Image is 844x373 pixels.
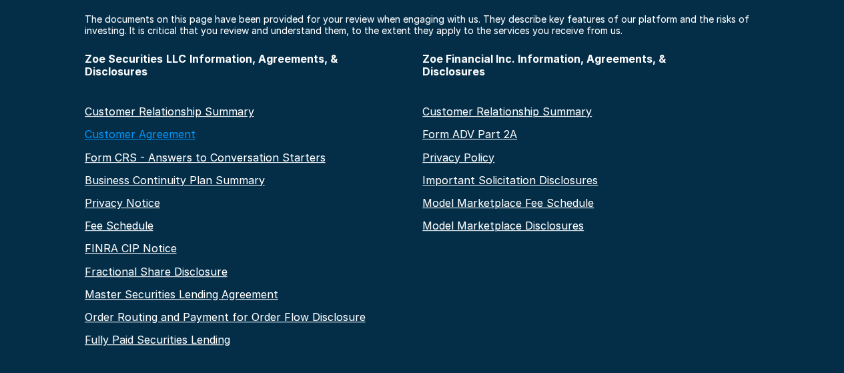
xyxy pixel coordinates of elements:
a: Customer Agreement [85,127,195,141]
a: FINRA CIP Notice [85,242,177,255]
a: Important Solicitation Disclosures [422,173,598,187]
a: Form CRS - Answers to Conversation Starters [85,151,326,164]
a: Business Continuity Plan Summary [85,173,265,187]
a: Fully Paid Securities Lending [85,333,230,346]
strong: Zoe Financial Inc. Information, Agreements, & Disclosures [422,52,669,78]
a: Form ADV Part 2A [422,127,517,141]
strong: Zoe Securities [85,52,163,65]
a: Model Marketplace Disclosures [422,219,584,232]
a: Order Routing and Payment for Order Flow Disclosure [85,310,366,324]
a: Privacy Policy [422,151,494,164]
a: Privacy Notice [85,196,160,210]
p: The documents on this page have been provided for your review when engaging with us. They describ... [85,14,760,37]
a: Fee Schedule [85,219,153,232]
a: Master Securities Lending Agreement [85,288,278,301]
a: Customer Relationship Summary [85,105,254,118]
strong: LLC [166,52,186,65]
strong: Information, Agreements, & Disclosures [85,52,340,78]
a: Customer Relationship Summary [422,105,592,118]
a: Model Marketplace Fee Schedule [422,196,594,210]
a: Fractional Share Disclosure [85,265,228,278]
